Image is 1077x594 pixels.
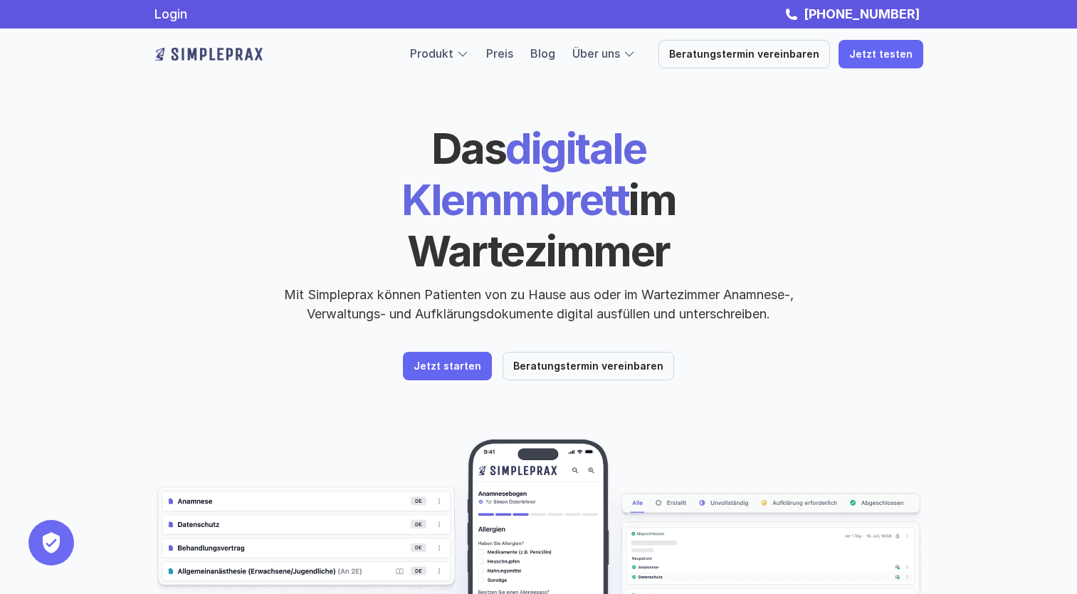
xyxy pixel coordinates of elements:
[407,174,683,276] span: im Wartezimmer
[403,352,492,380] a: Jetzt starten
[513,360,663,372] p: Beratungstermin vereinbaren
[849,48,913,61] p: Jetzt testen
[272,285,806,323] p: Mit Simpleprax können Patienten von zu Hause aus oder im Wartezimmer Anamnese-, Verwaltungs- und ...
[658,40,830,68] a: Beratungstermin vereinbaren
[839,40,923,68] a: Jetzt testen
[410,46,453,61] a: Produkt
[486,46,513,61] a: Preis
[572,46,620,61] a: Über uns
[503,352,674,380] a: Beratungstermin vereinbaren
[293,123,784,276] h1: digitale Klemmbrett
[530,46,555,61] a: Blog
[804,6,920,21] strong: [PHONE_NUMBER]
[669,48,819,61] p: Beratungstermin vereinbaren
[154,6,187,21] a: Login
[431,123,506,174] span: Das
[800,6,923,21] a: [PHONE_NUMBER]
[414,360,481,372] p: Jetzt starten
